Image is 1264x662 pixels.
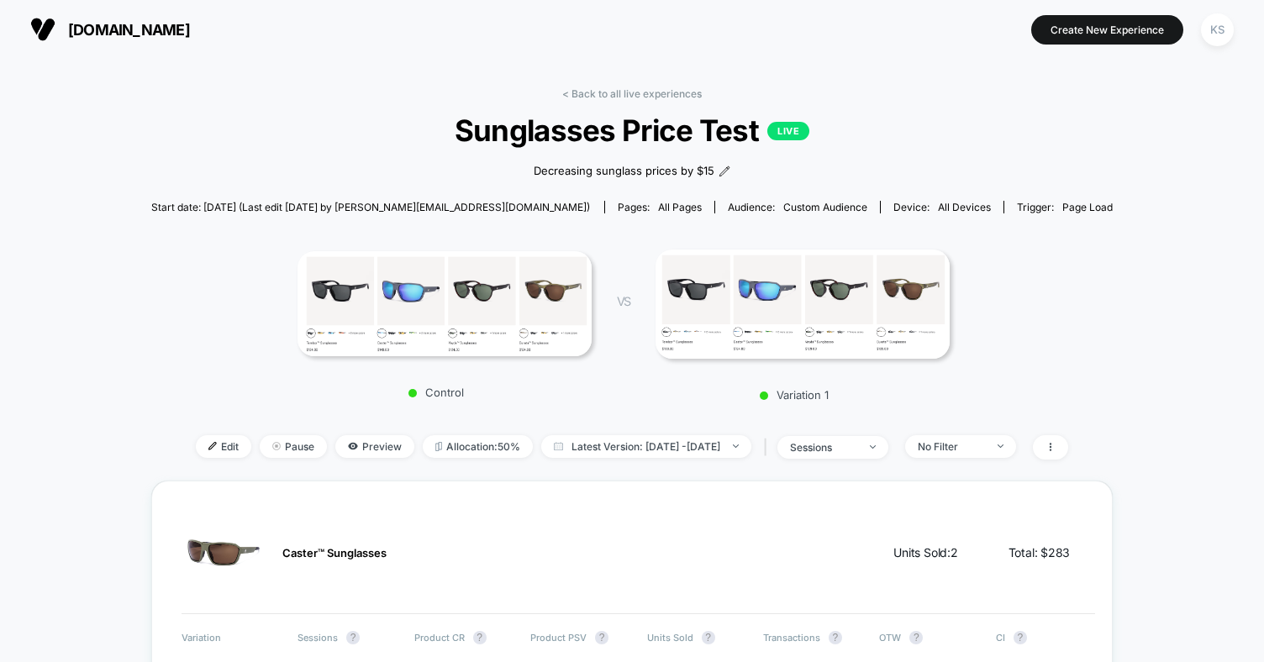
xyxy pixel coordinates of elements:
[435,442,442,451] img: rebalance
[272,442,281,450] img: end
[346,631,360,644] button: ?
[1009,544,1071,561] span: Total: $ 283
[151,201,590,213] span: Start date: [DATE] (Last edit [DATE] by [PERSON_NAME][EMAIL_ADDRESS][DOMAIN_NAME])
[335,435,414,458] span: Preview
[790,441,857,454] div: sessions
[998,444,1003,448] img: end
[763,631,862,644] span: Transactions
[182,511,266,595] img: Caster™ Sunglasses
[647,631,746,644] span: Units Sold
[1014,631,1027,644] button: ?
[534,163,714,180] span: Decreasing sunglass prices by $15
[1062,201,1113,213] span: Page Load
[196,435,251,458] span: Edit
[656,250,950,359] img: Variation 1 main
[1196,13,1239,47] button: KS
[30,17,55,42] img: Visually logo
[595,631,608,644] button: ?
[473,631,487,644] button: ?
[260,435,327,458] span: Pause
[647,388,941,402] p: Variation 1
[554,442,563,450] img: calendar
[702,631,715,644] button: ?
[1201,13,1234,46] div: KS
[182,631,281,644] span: Variation
[298,251,592,356] img: Control main
[617,294,630,308] span: VS
[199,113,1065,148] span: Sunglasses Price Test
[530,631,629,644] span: Product PSV
[783,201,867,213] span: Custom Audience
[1031,15,1183,45] button: Create New Experience
[414,631,513,644] span: Product CR
[423,435,533,458] span: Allocation: 50%
[918,440,985,453] div: No Filter
[996,631,1095,644] span: CI
[938,201,991,213] span: all devices
[728,201,867,213] div: Audience:
[893,544,957,561] span: Units Sold: 2
[68,21,190,39] span: [DOMAIN_NAME]
[658,201,702,213] span: all pages
[282,546,387,560] span: Caster™ Sunglasses
[208,442,217,450] img: edit
[767,122,809,140] p: LIVE
[289,386,583,399] p: Control
[909,631,923,644] button: ?
[879,631,978,644] span: OTW
[829,631,842,644] button: ?
[880,201,1003,213] span: Device:
[25,16,195,43] button: [DOMAIN_NAME]
[733,444,739,448] img: end
[1017,201,1113,213] div: Trigger:
[298,631,397,644] span: Sessions
[541,435,751,458] span: Latest Version: [DATE] - [DATE]
[870,445,876,449] img: end
[760,435,777,460] span: |
[618,201,702,213] div: Pages:
[562,87,702,100] a: < Back to all live experiences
